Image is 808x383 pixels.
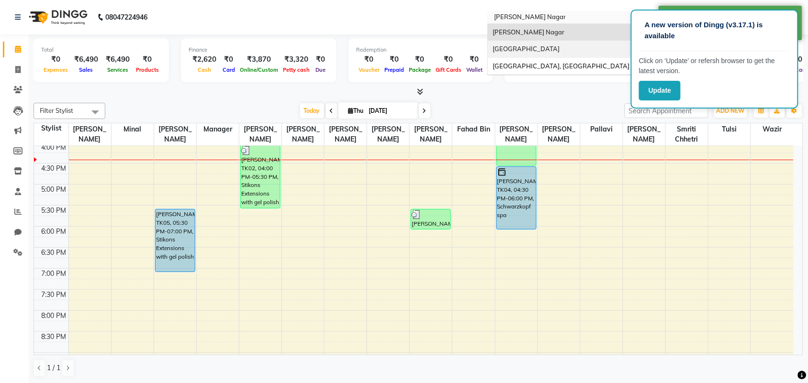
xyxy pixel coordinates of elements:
div: [PERSON_NAME], TK02, 04:00 PM-05:30 PM, Stikons Extensions with gel polish [241,145,280,208]
div: ₹0 [356,54,382,65]
div: ₹0 [134,54,161,65]
span: [PERSON_NAME] [495,123,538,145]
div: 6:00 PM [40,227,68,237]
span: [PERSON_NAME] [367,123,409,145]
span: [PERSON_NAME] [154,123,196,145]
span: [PERSON_NAME] [623,123,665,145]
span: pallavi [581,123,623,135]
div: ₹0 [433,54,464,65]
span: [PERSON_NAME] [325,123,367,145]
span: [GEOGRAPHIC_DATA], [GEOGRAPHIC_DATA] [493,62,629,70]
span: Thu [346,107,366,114]
span: [PERSON_NAME] [538,123,580,145]
span: [PERSON_NAME] [282,123,324,145]
div: 8:30 PM [40,332,68,342]
span: Expenses [41,66,70,73]
div: Total [41,46,161,54]
img: logo [24,4,90,31]
div: Redemption [356,46,485,54]
div: 5:30 PM [40,206,68,216]
span: Filter Stylist [40,107,73,114]
div: ₹0 [220,54,237,65]
span: Online/Custom [237,66,281,73]
div: 5:00 PM [40,185,68,195]
span: Fahad Bin [452,123,494,135]
span: Today [300,103,324,118]
div: ₹3,870 [237,54,281,65]
span: Cash [195,66,213,73]
span: Voucher [356,66,382,73]
span: Tulsi [708,123,751,135]
div: ₹0 [41,54,70,65]
div: 7:30 PM [40,290,68,300]
div: [PERSON_NAME], TK05, 05:30 PM-07:00 PM, Stikons Extensions with gel polish [156,209,195,272]
button: Update [639,81,681,100]
span: Gift Cards [433,66,464,73]
p: A new version of Dingg (v3.17.1) is available [645,20,785,41]
span: Petty cash [281,66,312,73]
div: ₹6,490 [102,54,134,65]
ng-dropdown-panel: Options list [487,23,655,76]
div: ₹2,620 [189,54,220,65]
div: ₹0 [312,54,329,65]
span: Due [313,66,328,73]
div: [PERSON_NAME], TK04, 04:30 PM-06:00 PM, Schwarzkopf spa [497,167,536,229]
div: ₹0 [406,54,433,65]
b: 08047224946 [105,4,147,31]
div: ₹6,490 [70,54,102,65]
span: [PERSON_NAME] [410,123,452,145]
div: 4:30 PM [40,164,68,174]
div: [PERSON_NAME], TK02, 05:30 PM-06:00 PM, glitter gel polish [411,209,450,229]
div: 9:00 PM [40,353,68,363]
span: [PERSON_NAME] [69,123,111,145]
span: Sales [77,66,96,73]
span: Card [220,66,237,73]
div: Stylist [34,123,68,133]
div: 4:00 PM [40,142,68,153]
span: Minal [112,123,154,135]
p: Click on ‘Update’ or refersh browser to get the latest version. [639,56,790,76]
div: ₹3,320 [281,54,312,65]
button: ADD NEW [714,104,747,118]
span: Services [105,66,131,73]
div: Finance [189,46,329,54]
span: Products [134,66,161,73]
span: Wallet [464,66,485,73]
div: ₹0 [464,54,485,65]
input: Search Appointment [625,103,708,118]
span: [PERSON_NAME] Nagar [493,28,564,36]
div: ₹0 [382,54,406,65]
span: [PERSON_NAME] [239,123,281,145]
div: 8:00 PM [40,311,68,321]
div: 6:30 PM [40,248,68,258]
div: 7:00 PM [40,269,68,279]
span: Package [406,66,433,73]
span: Smriti Chhetri [666,123,708,145]
span: Manager [197,123,239,135]
span: Prepaid [382,66,406,73]
span: ADD NEW [717,107,745,114]
span: Wazir [751,123,794,135]
span: [GEOGRAPHIC_DATA] [493,45,560,53]
span: 1 / 1 [47,363,60,373]
input: 2025-09-04 [366,104,414,118]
